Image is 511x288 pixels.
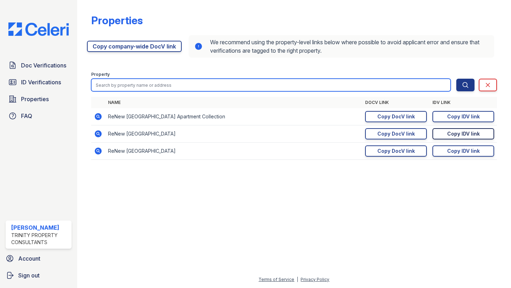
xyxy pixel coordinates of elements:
[447,148,480,155] div: Copy IDV link
[430,97,497,108] th: IDV Link
[18,254,40,263] span: Account
[365,145,427,157] a: Copy DocV link
[6,58,72,72] a: Doc Verifications
[11,223,69,232] div: [PERSON_NAME]
[21,112,32,120] span: FAQ
[432,128,494,139] a: Copy IDV link
[87,41,182,52] a: Copy company-wide DocV link
[21,78,61,86] span: ID Verifications
[432,145,494,157] a: Copy IDV link
[365,128,427,139] a: Copy DocV link
[91,14,143,27] div: Properties
[362,97,430,108] th: DocV Link
[377,148,415,155] div: Copy DocV link
[297,277,298,282] div: |
[21,61,66,70] span: Doc Verifications
[105,125,362,143] td: ReNew [GEOGRAPHIC_DATA]
[432,111,494,122] a: Copy IDV link
[21,95,49,103] span: Properties
[189,35,494,58] div: We recommend using the property-level links below where possible to avoid applicant error and ens...
[105,108,362,125] td: ReNew [GEOGRAPHIC_DATA] Apartment Collection
[3,22,74,36] img: CE_Logo_Blue-a8612792a0a2168367f1c8372b55b34899dd931a85d93a1a3d3e32e68fde9ad4.png
[3,268,74,282] a: Sign out
[447,113,480,120] div: Copy IDV link
[91,79,451,91] input: Search by property name or address
[377,113,415,120] div: Copy DocV link
[11,232,69,246] div: Trinity Property Consultants
[6,92,72,106] a: Properties
[6,75,72,89] a: ID Verifications
[447,130,480,137] div: Copy IDV link
[301,277,329,282] a: Privacy Policy
[6,109,72,123] a: FAQ
[91,72,110,77] label: Property
[365,111,427,122] a: Copy DocV link
[3,251,74,266] a: Account
[377,130,415,137] div: Copy DocV link
[105,97,362,108] th: Name
[258,277,294,282] a: Terms of Service
[18,271,40,280] span: Sign out
[105,143,362,160] td: ReNew [GEOGRAPHIC_DATA]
